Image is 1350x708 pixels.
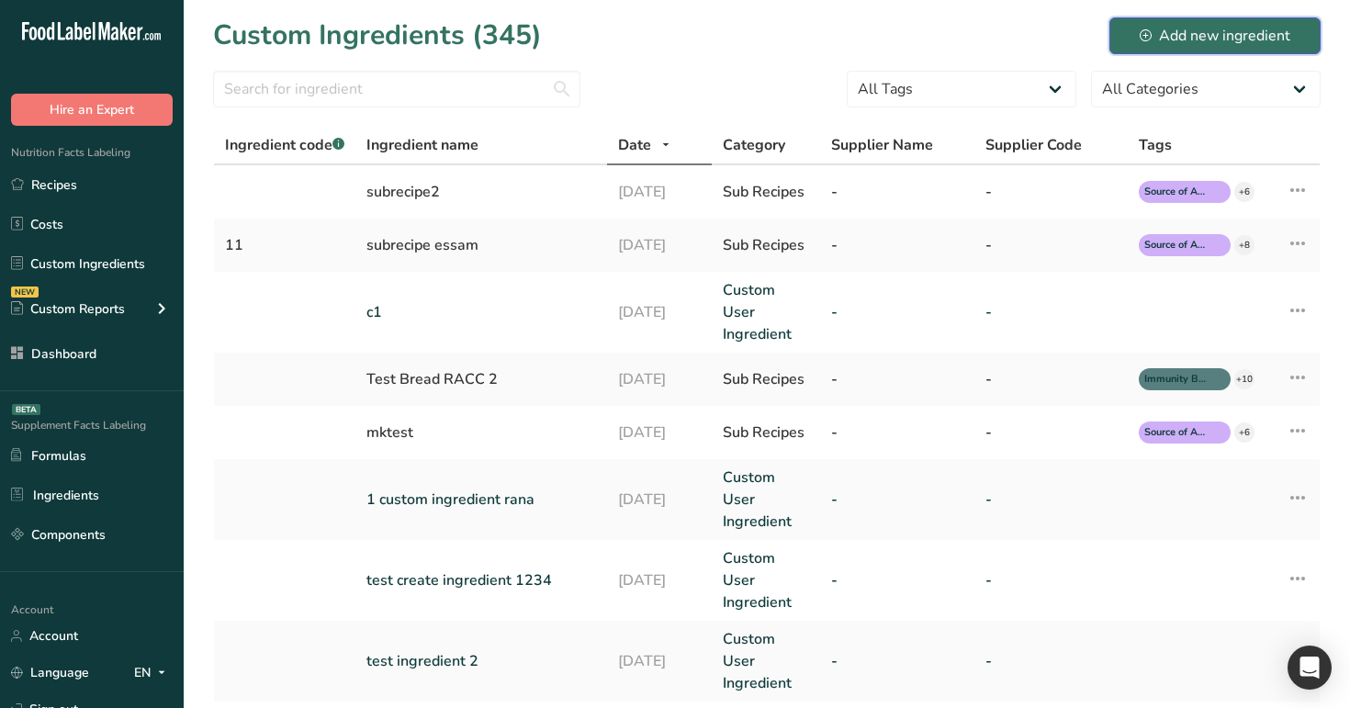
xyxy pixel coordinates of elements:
div: [DATE] [618,181,701,203]
div: +10 [1234,369,1254,389]
a: - [985,650,1118,672]
span: Ingredient name [366,134,478,156]
span: Category [723,134,785,156]
a: Custom User Ingredient [723,547,808,613]
a: c1 [366,301,596,323]
div: [DATE] [618,234,701,256]
div: - [985,234,1118,256]
div: BETA [12,404,40,415]
input: Search for ingredient [213,71,580,107]
div: - [985,181,1118,203]
div: subrecipe2 [366,181,596,203]
div: Sub Recipes [723,234,808,256]
div: Open Intercom Messenger [1288,646,1332,690]
div: Sub Recipes [723,421,808,444]
a: [DATE] [618,569,701,591]
a: - [831,301,963,323]
div: - [831,181,963,203]
div: - [831,368,963,390]
span: Supplier Name [831,134,933,156]
div: Custom Reports [11,299,125,319]
a: [DATE] [618,301,701,323]
a: - [985,569,1118,591]
a: Custom User Ingredient [723,279,808,345]
div: Add new ingredient [1140,25,1290,47]
span: Ingredient code [225,135,344,155]
a: [DATE] [618,650,701,672]
span: Supplier Code [985,134,1082,156]
a: test create ingredient 1234 [366,569,596,591]
a: Custom User Ingredient [723,466,808,533]
span: Source of Antioxidants [1144,238,1209,253]
div: [DATE] [618,368,701,390]
span: Source of Antioxidants [1144,185,1209,200]
button: Add new ingredient [1109,17,1321,54]
span: Date [618,134,651,156]
a: Language [11,657,89,689]
div: +8 [1234,235,1254,255]
div: [DATE] [618,421,701,444]
a: test ingredient 2 [366,650,596,672]
div: subrecipe essam [366,234,596,256]
a: - [985,301,1118,323]
div: +6 [1234,422,1254,443]
div: mktest [366,421,596,444]
a: [DATE] [618,489,701,511]
a: - [831,650,963,672]
div: Test Bread RACC 2 [366,368,596,390]
a: - [985,489,1118,511]
div: - [831,421,963,444]
h1: Custom Ingredients (345) [213,15,542,56]
div: - [985,368,1118,390]
div: Sub Recipes [723,181,808,203]
div: +6 [1234,182,1254,202]
a: 1 custom ingredient rana [366,489,596,511]
span: Immunity Booster [1144,372,1209,388]
button: Hire an Expert [11,94,173,126]
a: - [831,489,963,511]
div: Sub Recipes [723,368,808,390]
div: NEW [11,287,39,298]
a: Custom User Ingredient [723,628,808,694]
span: Tags [1139,134,1172,156]
span: Source of Antioxidants [1144,425,1209,441]
div: EN [134,662,173,684]
div: 11 [225,234,344,256]
div: - [831,234,963,256]
a: - [831,569,963,591]
div: - [985,421,1118,444]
